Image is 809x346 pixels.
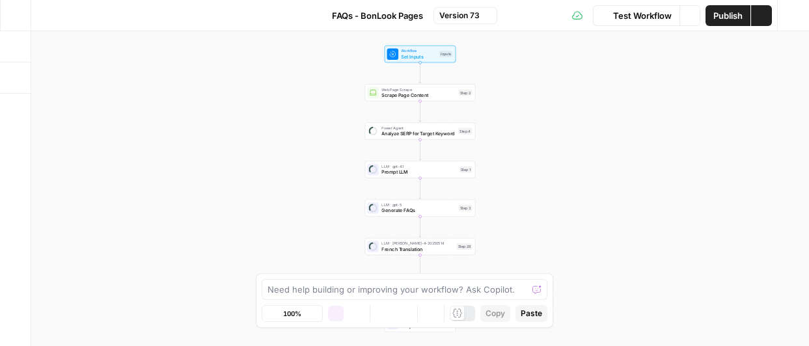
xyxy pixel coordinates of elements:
span: Power Agent [381,125,455,131]
span: LLM · [PERSON_NAME]-4-20250514 [381,241,454,246]
div: EndOutput [365,315,476,332]
span: Generate FAQs [381,207,456,214]
span: Analyze SERP for Target Keyword [381,130,455,137]
g: Edge from step_2 to step_4 [419,101,421,122]
span: FAQs - BonLook Pages [332,9,423,22]
span: Workflow [401,48,436,54]
div: Step 1 [459,166,473,173]
span: Web Page Scrape [381,86,456,92]
div: Web Page ScrapeScrape Page ContentStep 2 [365,84,476,101]
span: Copy [486,308,505,319]
div: Step 28 [456,243,472,250]
span: Paste [521,308,542,319]
div: Step 4 [458,128,472,135]
button: Test Workflow [593,5,679,26]
div: LLM · gpt-4.1Prompt LLMStep 1 [365,161,476,178]
g: Edge from step_4 to step_1 [419,139,421,160]
div: Power AgentAnalyze SERP for Target KeywordStep 4 [365,122,476,139]
div: Step 2 [459,89,473,96]
span: Publish [713,9,743,22]
button: Version 73 [433,7,497,24]
span: Scrape Page Content [381,92,456,99]
button: Publish [706,5,750,26]
span: LLM · gpt-5 [381,202,456,208]
button: Paste [515,305,547,322]
span: Set Inputs [401,53,436,60]
g: Edge from step_3 to step_28 [419,217,421,237]
div: Step 3 [459,205,473,211]
button: Copy [480,305,510,322]
div: LLM · gpt-5Generate FAQsStep 3 [365,200,476,217]
g: Edge from step_1 to step_3 [419,178,421,198]
span: 100% [283,308,301,319]
span: Test Workflow [613,9,672,22]
span: LLM · gpt-4.1 [381,163,456,169]
div: Inputs [439,51,452,57]
div: LLM · [PERSON_NAME]-4-20250514French TranslationStep 28 [365,238,476,255]
button: FAQs - BonLook Pages [312,5,431,26]
span: Version 73 [439,10,480,21]
span: French Translation [381,245,454,252]
span: Output [401,323,450,330]
g: Edge from step_28 to step_29 [419,255,421,276]
g: Edge from start to step_2 [419,62,421,83]
div: WorkflowSet InputsInputs [365,46,476,62]
span: Prompt LLM [381,168,456,176]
